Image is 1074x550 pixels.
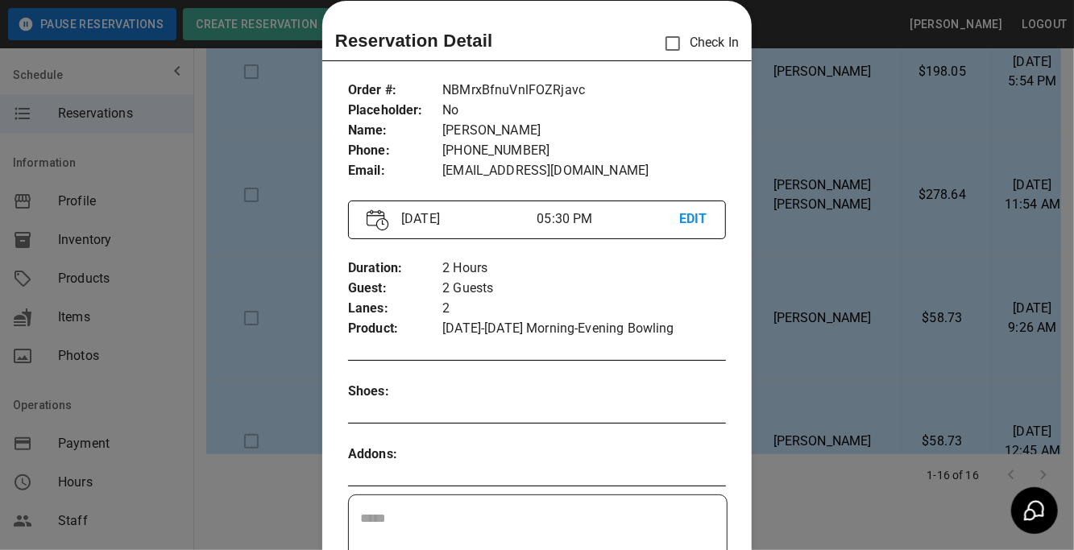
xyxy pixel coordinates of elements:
[442,279,726,299] p: 2 Guests
[335,27,493,54] p: Reservation Detail
[348,81,442,101] p: Order # :
[656,27,739,60] p: Check In
[442,121,726,141] p: [PERSON_NAME]
[395,209,537,229] p: [DATE]
[348,101,442,121] p: Placeholder :
[442,101,726,121] p: No
[348,121,442,141] p: Name :
[442,81,726,101] p: NBMrxBfnuVnlFOZRjavc
[348,382,442,402] p: Shoes :
[348,258,442,279] p: Duration :
[367,209,389,231] img: Vector
[537,209,678,229] p: 05:30 PM
[348,141,442,161] p: Phone :
[348,161,442,181] p: Email :
[442,258,726,279] p: 2 Hours
[348,299,442,319] p: Lanes :
[348,445,442,465] p: Addons :
[348,319,442,339] p: Product :
[442,161,726,181] p: [EMAIL_ADDRESS][DOMAIN_NAME]
[348,279,442,299] p: Guest :
[679,209,707,230] p: EDIT
[442,299,726,319] p: 2
[442,141,726,161] p: [PHONE_NUMBER]
[442,319,726,339] p: [DATE]-[DATE] Morning-Evening Bowling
